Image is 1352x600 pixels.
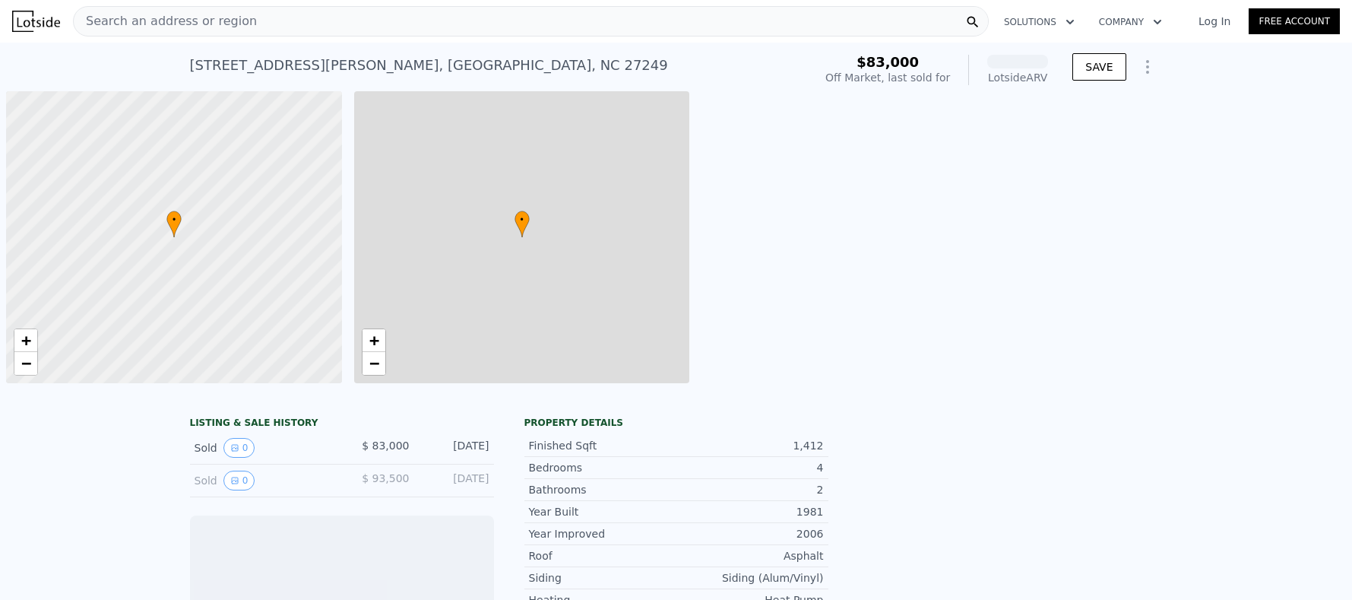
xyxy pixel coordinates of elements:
a: Zoom in [14,329,37,352]
button: SAVE [1072,53,1126,81]
span: + [369,331,378,350]
span: $ 93,500 [362,472,409,484]
div: Year Built [529,504,676,519]
span: − [21,354,31,373]
span: • [166,213,182,227]
button: View historical data [223,471,255,490]
span: − [369,354,378,373]
div: 2006 [676,526,824,541]
span: $83,000 [856,54,919,70]
a: Log In [1180,14,1249,29]
div: Asphalt [676,548,824,563]
span: + [21,331,31,350]
div: [DATE] [422,438,489,458]
div: [STREET_ADDRESS][PERSON_NAME] , [GEOGRAPHIC_DATA] , NC 27249 [190,55,668,76]
div: Bathrooms [529,482,676,497]
div: Siding [529,570,676,586]
a: Zoom out [14,352,37,375]
div: Off Market, last sold for [825,70,950,85]
div: Roof [529,548,676,563]
div: Sold [195,471,330,490]
button: Show Options [1132,52,1163,82]
div: 2 [676,482,824,497]
div: Year Improved [529,526,676,541]
a: Zoom in [363,329,385,352]
img: Lotside [12,11,60,32]
div: • [515,211,530,237]
div: • [166,211,182,237]
button: View historical data [223,438,255,458]
div: Lotside ARV [987,70,1048,85]
div: Siding (Alum/Vinyl) [676,570,824,586]
button: Company [1087,8,1174,36]
div: Bedrooms [529,460,676,475]
div: 1981 [676,504,824,519]
div: Sold [195,438,330,458]
a: Zoom out [363,352,385,375]
div: 1,412 [676,438,824,453]
div: [DATE] [422,471,489,490]
span: $ 83,000 [362,440,409,452]
span: Search an address or region [74,12,257,30]
div: Property details [524,417,828,429]
div: 4 [676,460,824,475]
div: Finished Sqft [529,438,676,453]
div: LISTING & SALE HISTORY [190,417,494,432]
a: Free Account [1249,8,1340,34]
button: Solutions [992,8,1087,36]
span: • [515,213,530,227]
